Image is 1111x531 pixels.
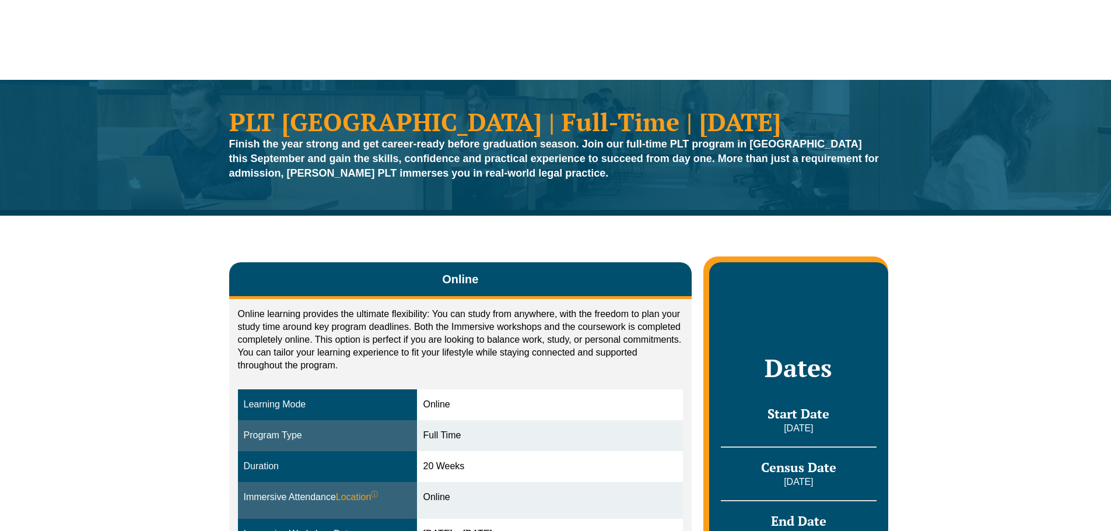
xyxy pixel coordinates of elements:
[423,491,677,504] div: Online
[238,308,684,372] p: Online learning provides the ultimate flexibility: You can study from anywhere, with the freedom ...
[767,405,829,422] span: Start Date
[423,429,677,442] div: Full Time
[423,460,677,473] div: 20 Weeks
[721,353,876,382] h2: Dates
[721,422,876,435] p: [DATE]
[336,491,378,504] span: Location
[771,512,826,529] span: End Date
[721,476,876,488] p: [DATE]
[244,398,412,412] div: Learning Mode
[229,138,879,179] strong: Finish the year strong and get career-ready before graduation season. Join our full-time PLT prog...
[244,460,412,473] div: Duration
[244,491,412,504] div: Immersive Attendance
[229,109,882,134] h1: PLT [GEOGRAPHIC_DATA] | Full-Time | [DATE]
[371,490,378,498] sup: ⓘ
[761,459,836,476] span: Census Date
[423,398,677,412] div: Online
[442,271,478,287] span: Online
[244,429,412,442] div: Program Type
